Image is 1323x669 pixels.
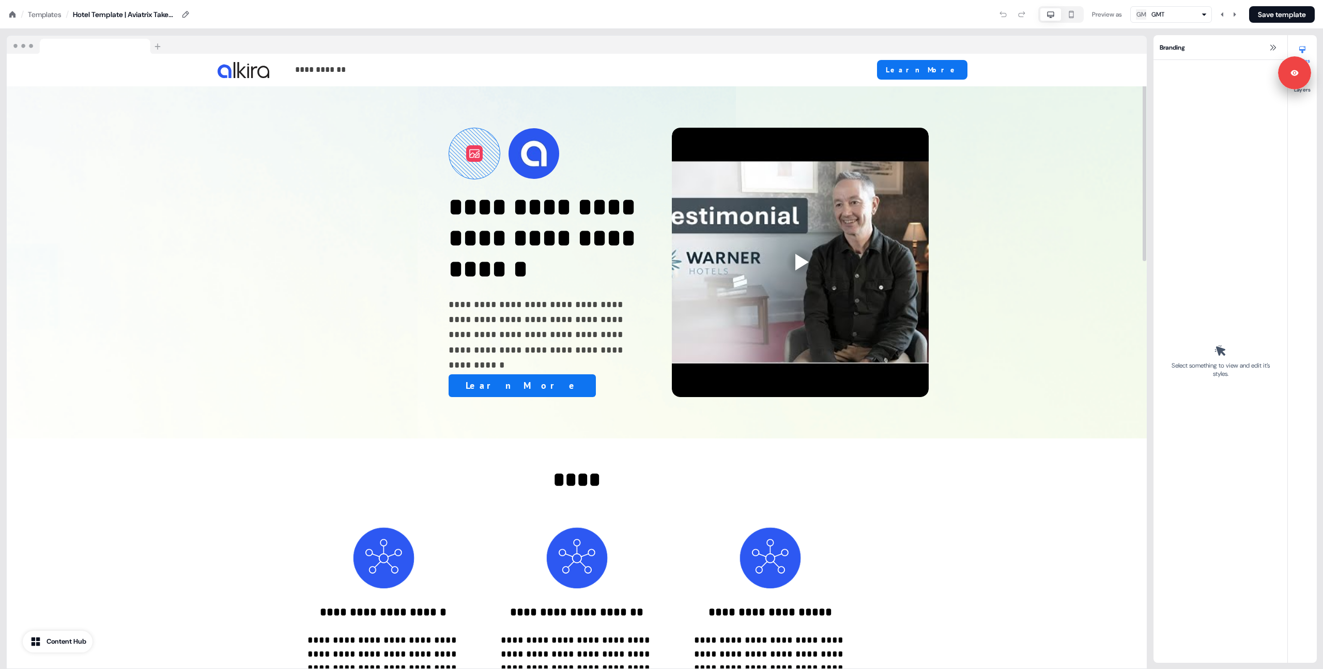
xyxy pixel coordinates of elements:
[47,636,86,647] div: Content Hub
[736,524,804,591] img: Image
[1130,6,1212,23] button: GMGMT
[7,36,165,54] img: Browser topbar
[1168,361,1273,378] div: Select something to view and edit it’s styles.
[28,9,61,20] a: Templates
[1151,9,1164,20] div: GMT
[23,631,93,652] button: Content Hub
[543,524,610,591] img: Image
[1153,35,1287,60] div: Branding
[449,374,596,397] button: Learn More
[449,374,643,397] div: Learn More
[66,9,69,20] div: /
[350,524,417,591] img: Image
[21,9,24,20] div: /
[1288,41,1317,64] button: Styles
[1092,9,1122,20] div: Preview as
[1136,9,1146,20] div: GM
[877,60,967,80] button: Learn More
[73,9,176,20] div: Hotel Template | Aviatrix Takeout
[218,62,269,78] img: Image
[1249,6,1315,23] button: Save template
